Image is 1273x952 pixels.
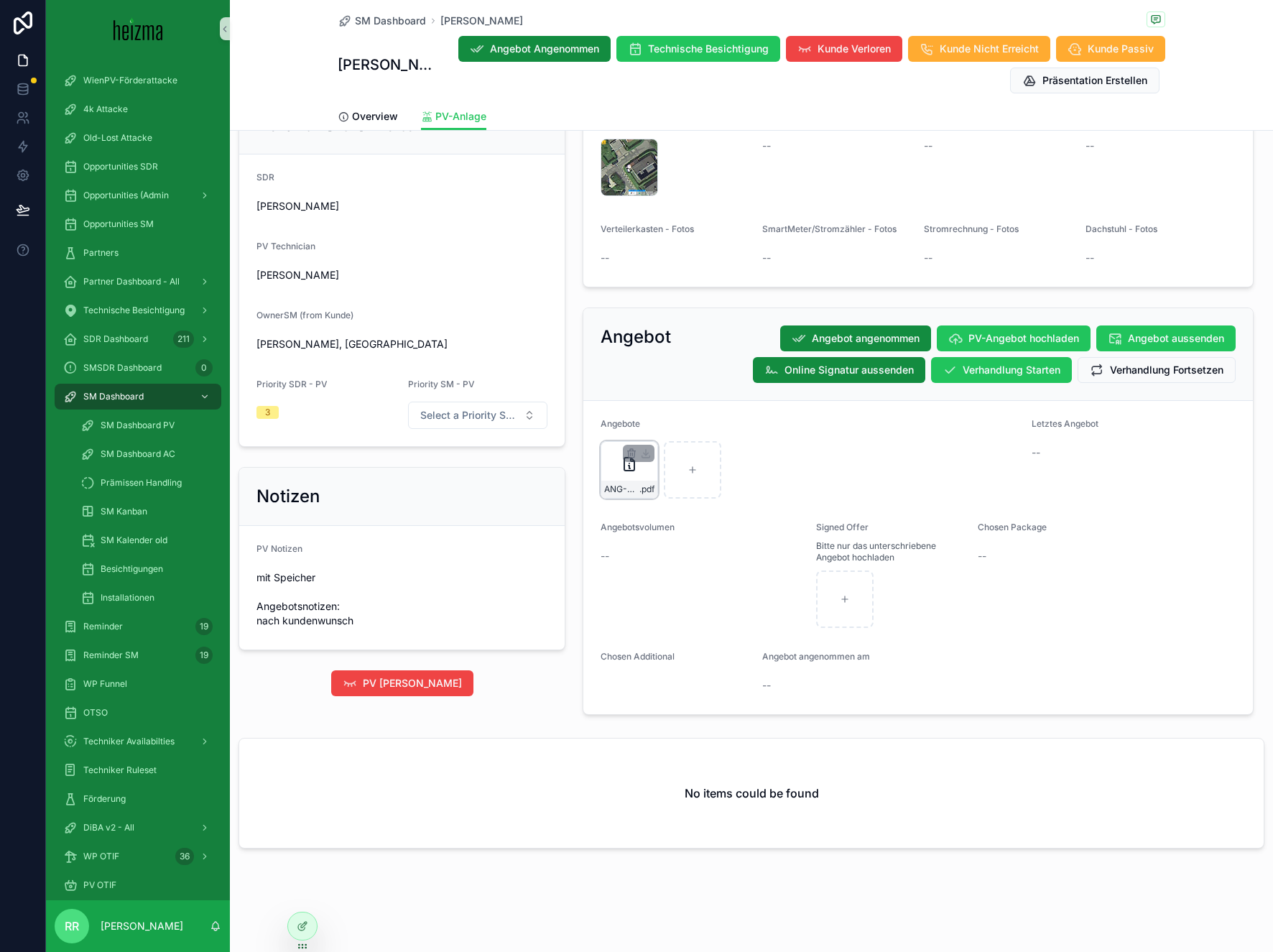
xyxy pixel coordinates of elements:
[685,785,819,802] h2: No items could be found
[55,182,221,208] a: Opportunities (Admin
[420,408,519,422] span: Select a Priority SM - PV
[924,223,1019,234] span: Stromrechnung - Fotos
[83,103,128,115] span: 4k Attacke
[114,17,163,40] img: App logo
[421,103,486,131] a: PV-Anlage
[83,305,185,316] span: Technische Besichtigung
[762,678,771,693] span: --
[762,139,771,153] span: --
[784,363,914,377] span: Online Signatur aussenden
[83,247,119,259] span: Partners
[83,793,126,805] span: Förderung
[55,786,221,812] a: Förderung
[331,670,473,696] button: PV [PERSON_NAME]
[55,326,221,352] a: SDR Dashboard211
[256,543,302,554] span: PV Notizen
[83,218,154,230] span: Opportunities SM
[355,14,426,28] span: SM Dashboard
[55,297,221,323] a: Technische Besichtigung
[256,337,448,351] span: [PERSON_NAME], [GEOGRAPHIC_DATA]
[83,822,134,833] span: DiBA v2 - All
[65,918,79,935] span: RR
[256,199,339,213] span: [PERSON_NAME]
[55,240,221,266] a: Partners
[83,333,148,345] span: SDR Dashboard
[968,331,1079,346] span: PV-Angebot hochladen
[978,549,986,563] span: --
[352,109,398,124] span: Overview
[924,251,932,265] span: --
[924,139,932,153] span: --
[55,729,221,754] a: Techniker Availabilties
[338,103,398,132] a: Overview
[458,36,611,62] button: Angebot Angenommen
[72,527,221,553] a: SM Kalender old
[256,310,353,320] span: OwnerSM (from Kunde)
[256,172,274,182] span: SDR
[1078,357,1236,383] button: Verhandlung Fortsetzen
[601,418,640,429] span: Angebote
[55,355,221,381] a: SMSDR Dashboard0
[195,359,213,376] div: 0
[55,96,221,122] a: 4k Attacke
[816,522,869,532] span: Signed Offer
[1128,331,1224,346] span: Angebot aussenden
[648,42,769,56] span: Technische Besichtigung
[195,647,213,664] div: 19
[440,14,523,28] span: [PERSON_NAME]
[256,268,339,282] span: [PERSON_NAME]
[1110,363,1223,377] span: Verhandlung Fortsetzen
[338,14,426,28] a: SM Dashboard
[195,618,213,635] div: 19
[83,75,177,86] span: WienPV-Förderattacke
[83,736,175,747] span: Techniker Availabilties
[55,815,221,841] a: DiBA v2 - All
[83,764,157,776] span: Techniker Ruleset
[1056,36,1165,62] button: Kunde Passiv
[83,132,152,144] span: Old-Lost Attacke
[72,441,221,467] a: SM Dashboard AC
[55,384,221,410] a: SM Dashboard
[83,851,119,862] span: WP OTIF
[762,251,771,265] span: --
[601,522,675,532] span: Angebotsvolumen
[46,57,230,900] div: scrollable content
[786,36,902,62] button: Kunde Verloren
[55,614,221,639] a: Reminder19
[812,331,920,346] span: Angebot angenommen
[601,251,609,265] span: --
[265,406,270,419] div: 3
[601,223,694,234] span: Verteilerkasten - Fotos
[753,357,925,383] button: Online Signatur aussenden
[72,585,221,611] a: Installationen
[101,448,175,460] span: SM Dashboard AC
[83,650,139,661] span: Reminder SM
[72,499,221,524] a: SM Kanban
[55,872,221,898] a: PV OTIF
[490,42,599,56] span: Angebot Angenommen
[55,211,221,237] a: Opportunities SM
[256,570,547,628] span: mit Speicher Angebotsnotizen: nach kundenwunsch
[963,363,1060,377] span: Verhandlung Starten
[175,848,194,865] div: 36
[72,470,221,496] a: Prämissen Handling
[1085,251,1094,265] span: --
[83,161,158,172] span: Opportunities SDR
[101,477,182,489] span: Prämissen Handling
[1085,139,1094,153] span: --
[83,678,127,690] span: WP Funnel
[601,325,671,348] h2: Angebot
[762,223,897,234] span: SmartMeter/Stromzähler - Fotos
[818,42,891,56] span: Kunde Verloren
[937,325,1091,351] button: PV-Angebot hochladen
[601,651,675,662] span: Chosen Additional
[940,42,1039,56] span: Kunde Nicht Erreicht
[55,844,221,869] a: WP OTIF36
[83,391,144,402] span: SM Dashboard
[55,68,221,93] a: WienPV-Förderattacke
[616,36,780,62] button: Technische Besichtigung
[83,276,180,287] span: Partner Dashboard - All
[256,379,328,389] span: Priority SDR - PV
[604,484,639,495] span: ANG-PV-3518-[GEOGRAPHIC_DATA]-2025-09-30
[762,651,870,662] span: Angebot angenommen am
